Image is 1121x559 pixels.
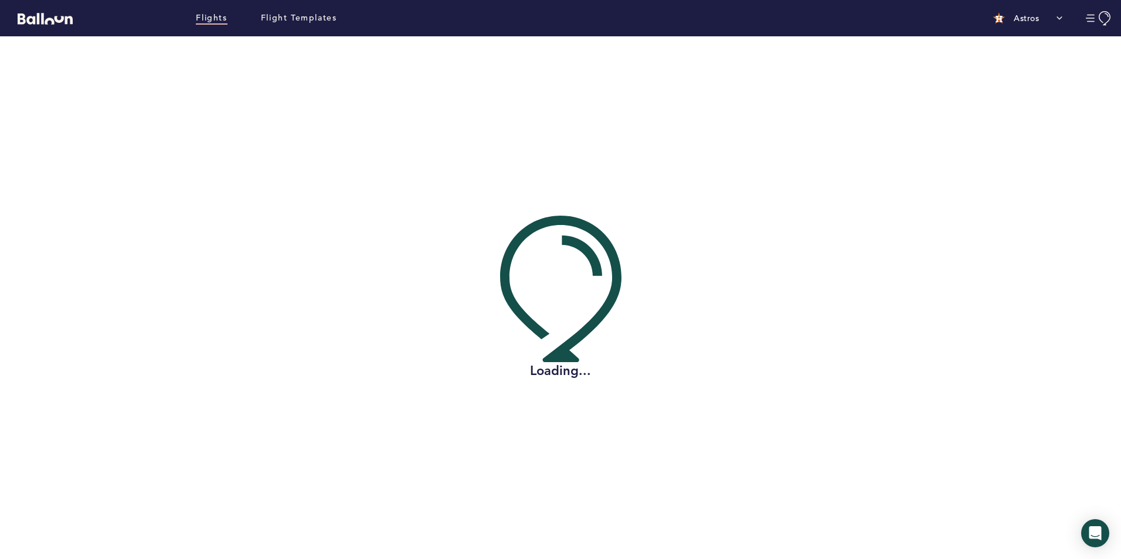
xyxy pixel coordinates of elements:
[1014,12,1039,24] p: Astros
[196,12,227,25] a: Flights
[9,12,73,24] a: Balloon
[987,6,1068,30] button: Astros
[500,362,621,380] h2: Loading...
[261,12,337,25] a: Flight Templates
[1086,11,1112,26] button: Manage Account
[18,13,73,25] svg: Balloon
[1081,519,1109,547] div: Open Intercom Messenger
